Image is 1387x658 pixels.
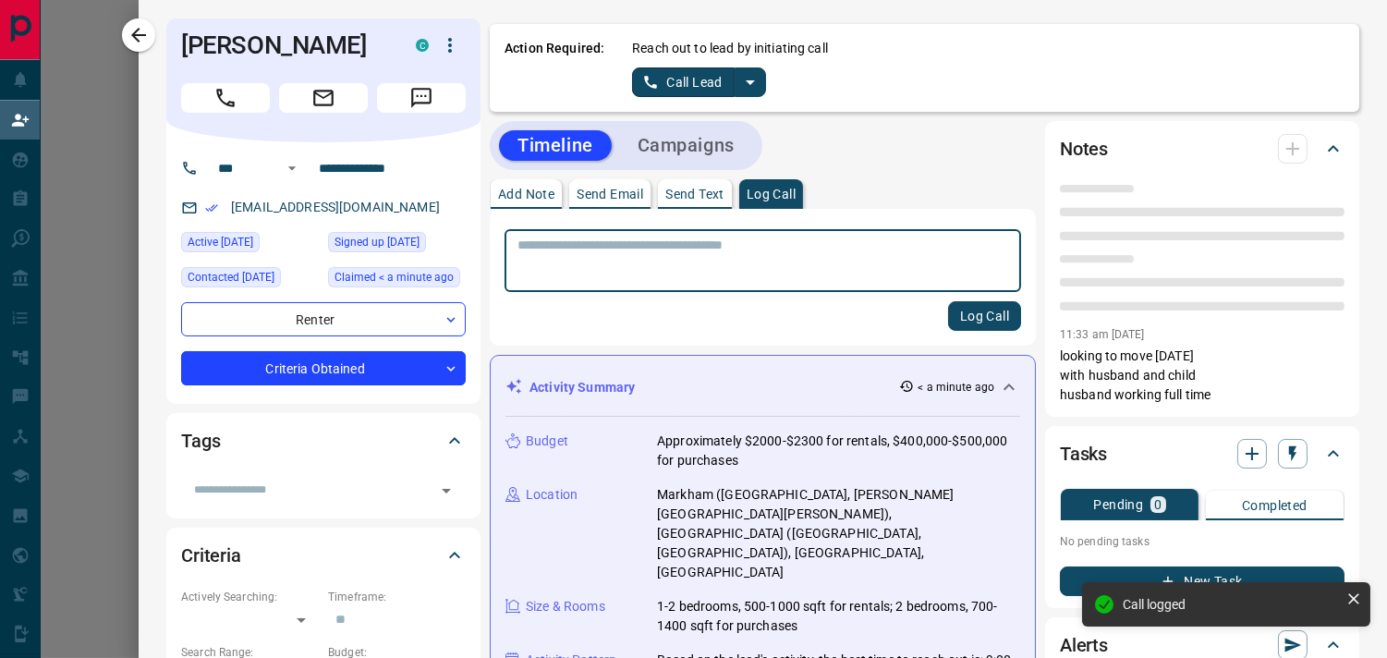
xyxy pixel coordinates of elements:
[747,188,796,201] p: Log Call
[657,432,1020,470] p: Approximately $2000-$2300 for rentals, $400,000-$500,000 for purchases
[181,83,270,113] span: Call
[505,39,604,97] p: Action Required:
[526,432,568,451] p: Budget
[328,267,466,293] div: Wed Sep 17 2025
[1060,432,1344,476] div: Tasks
[181,267,319,293] div: Fri May 03 2024
[1242,499,1308,512] p: Completed
[281,157,303,179] button: Open
[665,188,724,201] p: Send Text
[181,232,319,258] div: Fri Sep 12 2025
[181,419,466,463] div: Tags
[181,533,466,578] div: Criteria
[526,485,578,505] p: Location
[619,130,753,161] button: Campaigns
[577,188,643,201] p: Send Email
[433,478,459,504] button: Open
[1060,439,1107,469] h2: Tasks
[1093,498,1143,511] p: Pending
[231,200,440,214] a: [EMAIL_ADDRESS][DOMAIN_NAME]
[657,485,1020,582] p: Markham ([GEOGRAPHIC_DATA], [PERSON_NAME][GEOGRAPHIC_DATA][PERSON_NAME]), [GEOGRAPHIC_DATA] ([GEO...
[181,302,466,336] div: Renter
[1154,498,1162,511] p: 0
[526,597,605,616] p: Size & Rooms
[377,83,466,113] span: Message
[529,378,635,397] p: Activity Summary
[188,268,274,286] span: Contacted [DATE]
[505,371,1020,405] div: Activity Summary< a minute ago
[632,39,828,58] p: Reach out to lead by initiating call
[499,130,612,161] button: Timeline
[632,67,735,97] button: Call Lead
[279,83,368,113] span: Email
[328,589,466,605] p: Timeframe:
[335,233,420,251] span: Signed up [DATE]
[416,39,429,52] div: condos.ca
[181,351,466,385] div: Criteria Obtained
[181,30,388,60] h1: [PERSON_NAME]
[918,379,994,396] p: < a minute ago
[181,541,241,570] h2: Criteria
[1060,347,1344,405] p: looking to move [DATE] with husband and child husband working full time
[188,233,253,251] span: Active [DATE]
[181,426,220,456] h2: Tags
[1060,328,1145,341] p: 11:33 am [DATE]
[632,67,766,97] div: split button
[1123,597,1339,612] div: Call logged
[1060,127,1344,171] div: Notes
[1060,528,1344,555] p: No pending tasks
[328,232,466,258] div: Mon Sep 12 2022
[1060,567,1344,596] button: New Task
[498,188,554,201] p: Add Note
[205,201,218,214] svg: Email Verified
[181,589,319,605] p: Actively Searching:
[335,268,454,286] span: Claimed < a minute ago
[1060,134,1108,164] h2: Notes
[657,597,1020,636] p: 1-2 bedrooms, 500-1000 sqft for rentals; 2 bedrooms, 700-1400 sqft for purchases
[948,301,1021,331] button: Log Call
